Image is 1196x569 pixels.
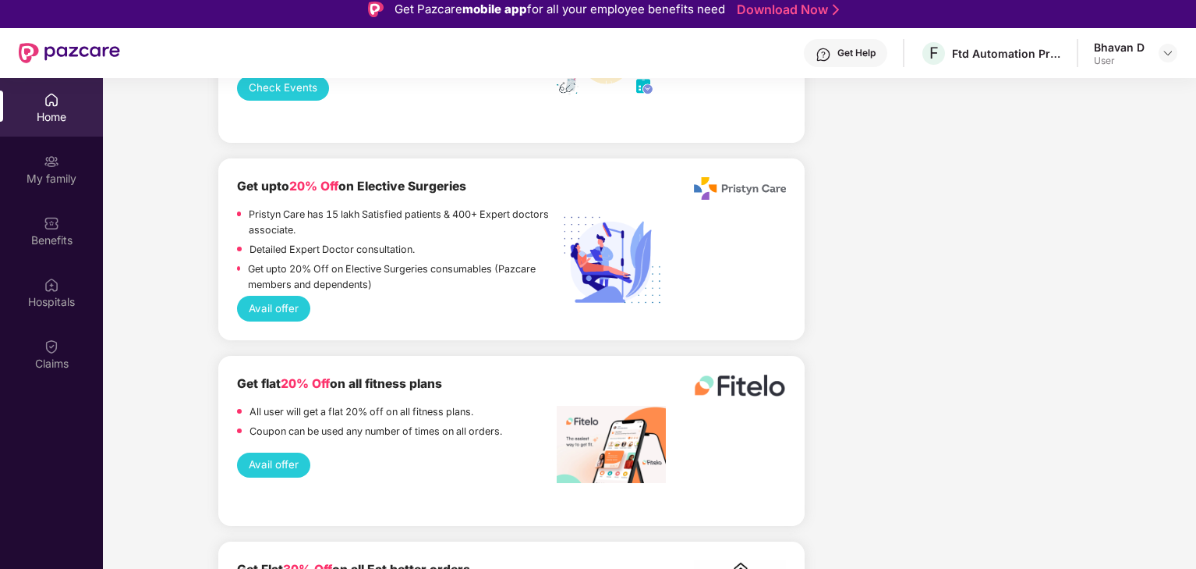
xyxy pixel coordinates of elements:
img: svg+xml;base64,PHN2ZyB3aWR0aD0iMjAiIGhlaWdodD0iMjAiIHZpZXdCb3g9IjAgMCAyMCAyMCIgZmlsbD0ibm9uZSIgeG... [44,154,59,169]
span: 20% Off [289,179,338,194]
img: svg+xml;base64,PHN2ZyBpZD0iQ2xhaW0iIHhtbG5zPSJodHRwOi8vd3d3LnczLm9yZy8yMDAwL3N2ZyIgd2lkdGg9IjIwIi... [44,339,59,354]
div: Bhavan D [1094,40,1145,55]
b: Get upto on Elective Surgeries [237,179,466,194]
p: All user will get a flat 20% off on all fitness plans. [249,404,473,420]
p: Coupon can be used any number of times on all orders. [249,424,502,439]
img: New Pazcare Logo [19,43,120,63]
img: fitelo%20logo.png [694,375,785,397]
p: Get upto 20% Off on Elective Surgeries consumables (Pazcare members and dependents) [248,261,557,293]
img: svg+xml;base64,PHN2ZyBpZD0iRHJvcGRvd24tMzJ4MzIiIHhtbG5zPSJodHRwOi8vd3d3LnczLm9yZy8yMDAwL3N2ZyIgd2... [1162,47,1174,59]
strong: mobile app [462,2,527,16]
img: svg+xml;base64,PHN2ZyBpZD0iSG9tZSIgeG1sbnM9Imh0dHA6Ly93d3cudzMub3JnLzIwMDAvc3ZnIiB3aWR0aD0iMjAiIG... [44,92,59,108]
b: Get flat on all fitness plans [237,376,442,391]
img: svg+xml;base64,PHN2ZyBpZD0iSGVscC0zMngzMiIgeG1sbnM9Imh0dHA6Ly93d3cudzMub3JnLzIwMDAvc3ZnIiB3aWR0aD... [816,47,831,62]
span: F [929,44,939,62]
button: Check Events [237,76,330,101]
button: Avail offer [237,296,311,321]
img: Logo [368,2,384,17]
img: Elective%20Surgery.png [557,208,666,318]
span: 20% Off [281,376,330,391]
img: Pristyn_Care_Logo%20(1).png [694,177,785,200]
a: Download Now [737,2,834,18]
p: Detailed Expert Doctor consultation. [249,242,415,258]
img: image%20fitelo.jpeg [557,406,666,484]
div: Ftd Automation Private Limited [952,46,1061,61]
button: Avail offer [237,453,311,478]
img: svg+xml;base64,PHN2ZyBpZD0iSG9zcGl0YWxzIiB4bWxucz0iaHR0cDovL3d3dy53My5vcmcvMjAwMC9zdmciIHdpZHRoPS... [44,277,59,293]
img: Stroke [833,2,839,18]
img: svg+xml;base64,PHN2ZyBpZD0iQmVuZWZpdHMiIHhtbG5zPSJodHRwOi8vd3d3LnczLm9yZy8yMDAwL3N2ZyIgd2lkdGg9Ij... [44,215,59,231]
div: User [1094,55,1145,67]
div: Get Help [837,47,876,59]
p: Pristyn Care has 15 lakh Satisfied patients & 400+ Expert doctors associate. [249,207,557,238]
